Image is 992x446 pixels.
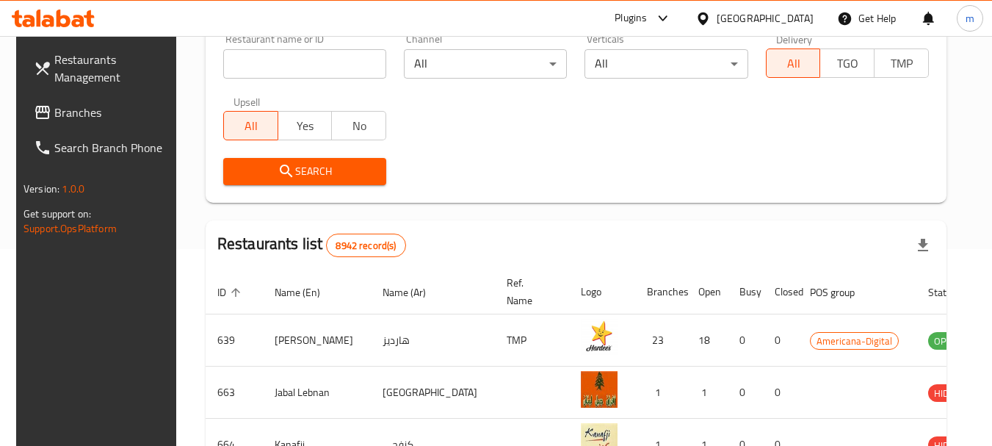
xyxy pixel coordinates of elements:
[880,53,923,74] span: TMP
[284,115,327,137] span: Yes
[22,130,182,165] a: Search Branch Phone
[22,95,182,130] a: Branches
[635,270,687,314] th: Branches
[581,371,618,408] img: Jabal Lebnan
[905,228,941,263] div: Export file
[54,139,170,157] span: Search Branch Phone
[763,314,798,367] td: 0
[826,53,869,74] span: TGO
[223,111,278,140] button: All
[62,179,84,198] span: 1.0.0
[507,274,551,309] span: Ref. Name
[233,96,261,107] label: Upsell
[928,385,972,402] span: HIDDEN
[772,53,815,74] span: All
[217,233,406,257] h2: Restaurants list
[275,284,339,301] span: Name (En)
[763,367,798,419] td: 0
[615,10,647,27] div: Plugins
[687,270,728,314] th: Open
[928,284,976,301] span: Status
[263,314,371,367] td: [PERSON_NAME]
[383,284,445,301] span: Name (Ar)
[819,48,875,78] button: TGO
[263,367,371,419] td: Jabal Lebnan
[687,314,728,367] td: 18
[217,284,245,301] span: ID
[928,332,964,350] div: OPEN
[810,284,874,301] span: POS group
[635,314,687,367] td: 23
[223,158,386,185] button: Search
[728,367,763,419] td: 0
[326,234,405,257] div: Total records count
[371,314,495,367] td: هارديز
[766,48,821,78] button: All
[327,239,405,253] span: 8942 record(s)
[584,49,747,79] div: All
[23,204,91,223] span: Get support on:
[278,111,333,140] button: Yes
[54,51,170,86] span: Restaurants Management
[371,367,495,419] td: [GEOGRAPHIC_DATA]
[495,314,569,367] td: TMP
[22,42,182,95] a: Restaurants Management
[811,333,898,350] span: Americana-Digital
[874,48,929,78] button: TMP
[687,367,728,419] td: 1
[928,333,964,350] span: OPEN
[581,319,618,356] img: Hardee's
[928,384,972,402] div: HIDDEN
[776,34,813,44] label: Delivery
[338,115,380,137] span: No
[635,367,687,419] td: 1
[206,367,263,419] td: 663
[223,49,386,79] input: Search for restaurant name or ID..
[763,270,798,314] th: Closed
[966,10,974,26] span: m
[23,219,117,238] a: Support.OpsPlatform
[206,314,263,367] td: 639
[23,179,59,198] span: Version:
[230,115,272,137] span: All
[235,162,374,181] span: Search
[569,270,635,314] th: Logo
[728,314,763,367] td: 0
[54,104,170,121] span: Branches
[717,10,814,26] div: [GEOGRAPHIC_DATA]
[728,270,763,314] th: Busy
[331,111,386,140] button: No
[404,49,567,79] div: All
